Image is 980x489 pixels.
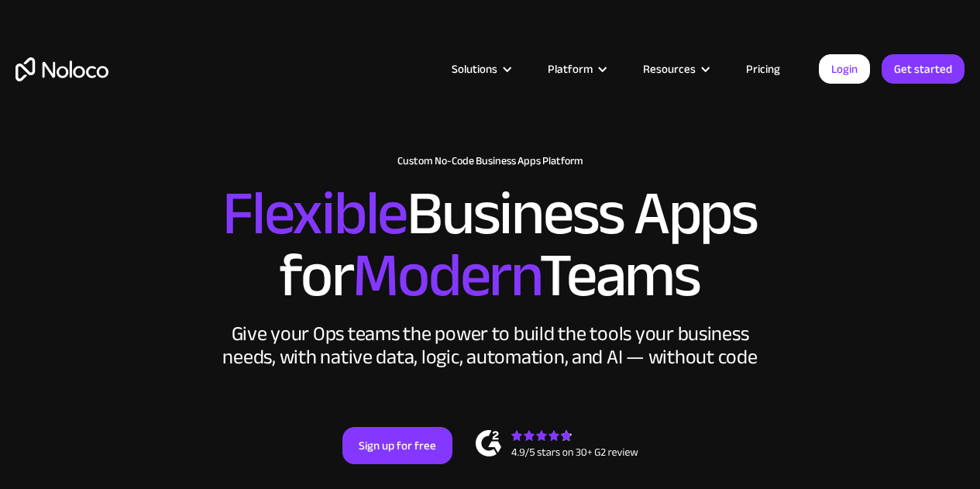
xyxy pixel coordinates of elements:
span: Modern [352,218,539,333]
a: Login [819,54,870,84]
h1: Custom No-Code Business Apps Platform [15,155,965,167]
h2: Business Apps for Teams [15,183,965,307]
div: Platform [528,59,624,79]
div: Resources [643,59,696,79]
div: Give your Ops teams the power to build the tools your business needs, with native data, logic, au... [219,322,762,369]
div: Solutions [432,59,528,79]
div: Platform [548,59,593,79]
div: Solutions [452,59,497,79]
span: Flexible [222,156,407,271]
a: Get started [882,54,965,84]
a: home [15,57,108,81]
div: Resources [624,59,727,79]
a: Sign up for free [342,427,452,464]
a: Pricing [727,59,799,79]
